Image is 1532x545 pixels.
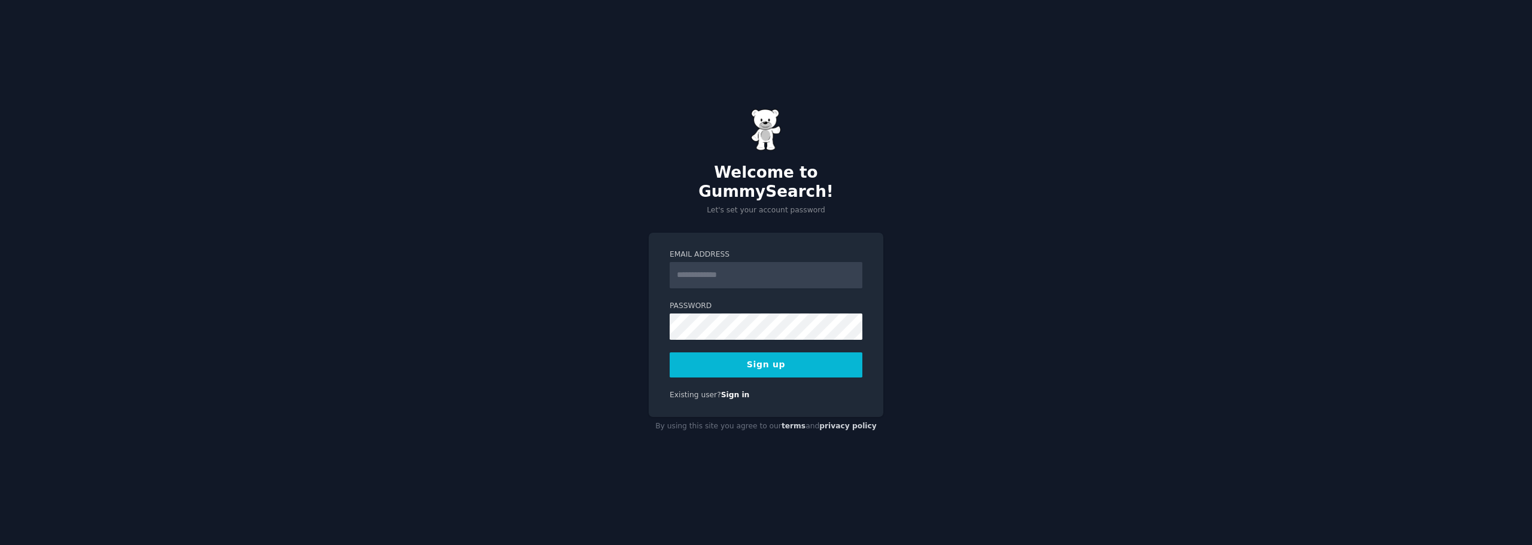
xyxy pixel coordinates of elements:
[751,109,781,151] img: Gummy Bear
[670,249,862,260] label: Email Address
[670,391,721,399] span: Existing user?
[649,163,883,201] h2: Welcome to GummySearch!
[670,301,862,312] label: Password
[649,205,883,216] p: Let's set your account password
[649,417,883,436] div: By using this site you agree to our and
[670,352,862,377] button: Sign up
[721,391,750,399] a: Sign in
[819,422,877,430] a: privacy policy
[782,422,805,430] a: terms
